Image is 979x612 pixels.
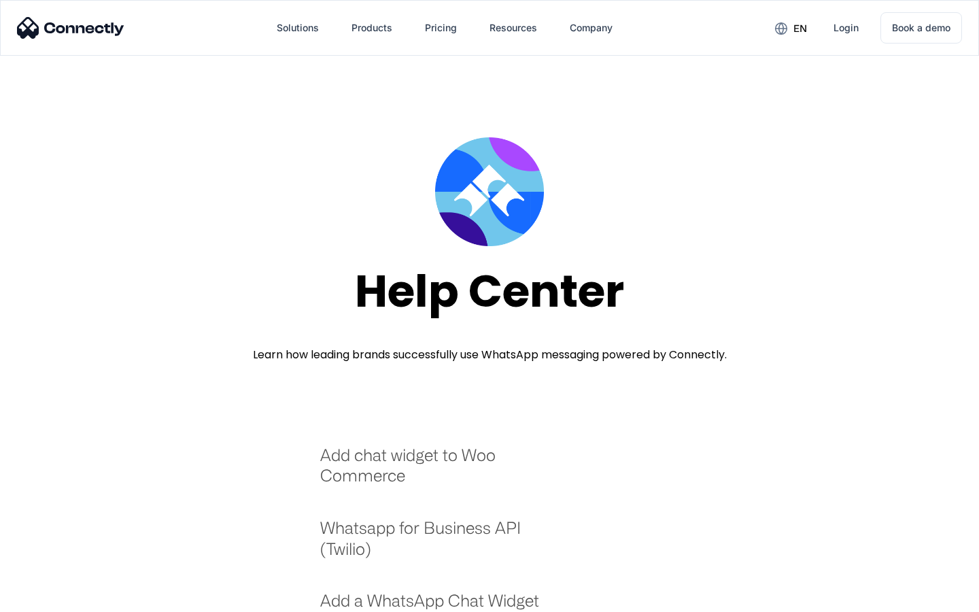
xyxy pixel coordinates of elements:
[823,12,870,44] a: Login
[489,18,537,37] div: Resources
[320,517,557,573] a: Whatsapp for Business API (Twilio)
[277,18,319,37] div: Solutions
[414,12,468,44] a: Pricing
[14,588,82,607] aside: Language selected: English
[27,588,82,607] ul: Language list
[425,18,457,37] div: Pricing
[320,445,557,500] a: Add chat widget to Woo Commerce
[253,347,727,363] div: Learn how leading brands successfully use WhatsApp messaging powered by Connectly.
[355,267,624,316] div: Help Center
[880,12,962,44] a: Book a demo
[834,18,859,37] div: Login
[793,19,807,38] div: en
[351,18,392,37] div: Products
[17,17,124,39] img: Connectly Logo
[570,18,613,37] div: Company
